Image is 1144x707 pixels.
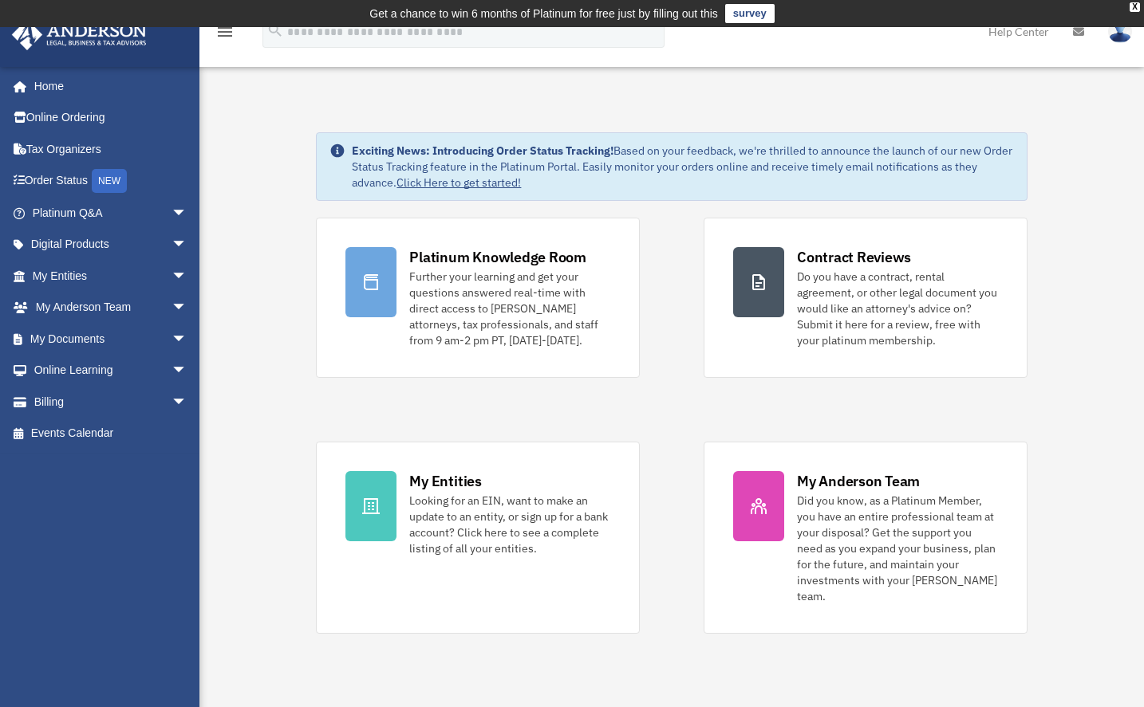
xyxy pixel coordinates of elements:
a: Platinum Knowledge Room Further your learning and get your questions answered real-time with dire... [316,218,640,378]
a: My Anderson Team Did you know, as a Platinum Member, you have an entire professional team at your... [704,442,1028,634]
a: menu [215,28,235,41]
div: Looking for an EIN, want to make an update to an entity, or sign up for a bank account? Click her... [409,493,610,556]
div: Further your learning and get your questions answered real-time with direct access to [PERSON_NAM... [409,269,610,348]
a: My Entitiesarrow_drop_down [11,260,211,292]
i: menu [215,22,235,41]
span: arrow_drop_down [172,229,203,261]
div: Contract Reviews [797,247,911,267]
span: arrow_drop_down [172,197,203,230]
div: close [1130,2,1140,12]
span: arrow_drop_down [172,355,203,387]
a: Platinum Q&Aarrow_drop_down [11,197,211,229]
a: Online Learningarrow_drop_down [11,355,211,387]
a: Contract Reviews Do you have a contract, rental agreement, or other legal document you would like... [704,218,1028,378]
span: arrow_drop_down [172,386,203,418]
div: My Entities [409,471,481,491]
span: arrow_drop_down [172,323,203,355]
a: Tax Organizers [11,133,211,165]
i: search [266,22,284,39]
div: Platinum Knowledge Room [409,247,586,267]
a: My Entities Looking for an EIN, want to make an update to an entity, or sign up for a bank accoun... [316,442,640,634]
a: Home [11,70,203,102]
div: Did you know, as a Platinum Member, you have an entire professional team at your disposal? Get th... [797,493,998,604]
span: arrow_drop_down [172,292,203,324]
a: Events Calendar [11,418,211,450]
div: Do you have a contract, rental agreement, or other legal document you would like an attorney's ad... [797,269,998,348]
a: survey [725,4,775,23]
div: Based on your feedback, we're thrilled to announce the launch of our new Order Status Tracking fe... [352,143,1013,190]
img: User Pic [1108,20,1132,43]
a: Digital Productsarrow_drop_down [11,229,211,261]
div: Get a chance to win 6 months of Platinum for free just by filling out this [369,4,718,23]
a: Online Ordering [11,102,211,134]
img: Anderson Advisors Platinum Portal [7,19,152,50]
a: Click Here to get started! [396,175,521,190]
a: My Anderson Teamarrow_drop_down [11,292,211,324]
a: Billingarrow_drop_down [11,386,211,418]
a: My Documentsarrow_drop_down [11,323,211,355]
span: arrow_drop_down [172,260,203,293]
div: NEW [92,169,127,193]
strong: Exciting News: Introducing Order Status Tracking! [352,143,613,158]
div: My Anderson Team [797,471,920,491]
a: Order StatusNEW [11,165,211,198]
